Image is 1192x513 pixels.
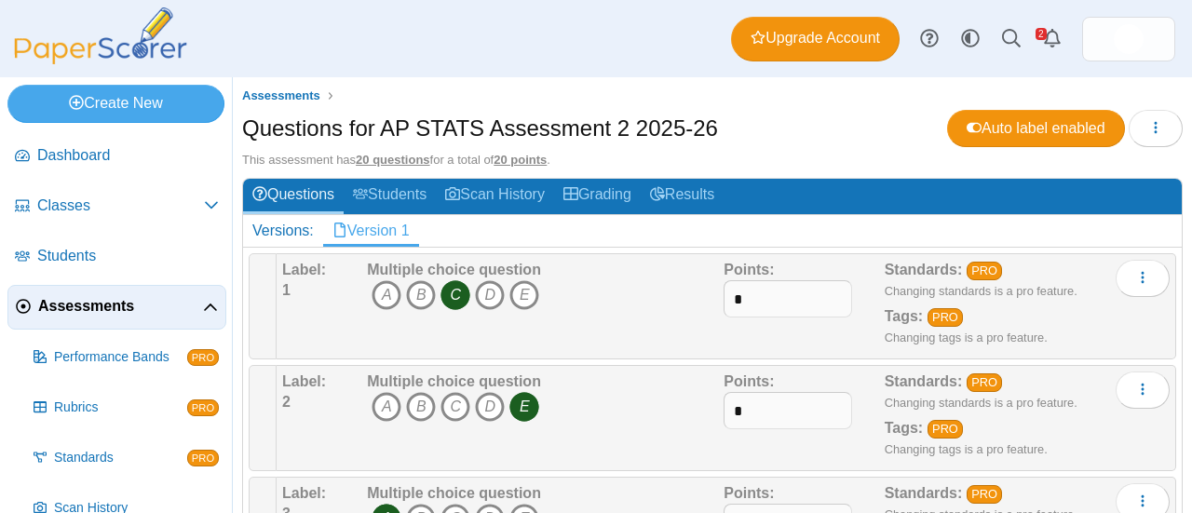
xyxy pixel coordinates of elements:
a: Classes [7,184,226,229]
b: Multiple choice question [367,373,541,389]
i: C [440,392,470,422]
small: Changing tags is a pro feature. [885,331,1048,344]
a: PRO [928,308,964,327]
b: 2 [282,394,291,410]
a: PRO [967,262,1003,280]
span: Rubrics [54,398,187,417]
i: B [406,280,436,310]
span: Performance Bands [54,348,187,367]
a: Rubrics PRO [26,385,226,430]
a: Standards PRO [26,436,226,480]
i: B [406,392,436,422]
h1: Questions for AP STATS Assessment 2 2025-26 [242,113,718,144]
span: Assessments [38,296,203,317]
div: Versions: [243,215,323,247]
a: Version 1 [323,215,419,247]
a: Grading [554,179,641,213]
div: This assessment has for a total of . [242,152,1183,169]
a: Performance Bands PRO [26,335,226,380]
u: 20 questions [356,153,429,167]
b: Label: [282,373,326,389]
span: PRO [187,349,219,366]
a: ps.CTXzMJfDX4fRjQyy [1082,17,1175,61]
small: Changing standards is a pro feature. [885,396,1077,410]
b: Label: [282,485,326,501]
img: PaperScorer [7,7,194,64]
a: Results [641,179,724,213]
span: Standards [54,449,187,467]
a: Alerts [1032,19,1073,60]
button: More options [1116,260,1170,297]
a: Questions [243,179,344,213]
span: PRO [187,450,219,466]
i: E [509,392,539,422]
a: PRO [967,485,1003,504]
span: Piero Gualcherani [1114,24,1144,54]
b: Label: [282,262,326,277]
a: PRO [928,420,964,439]
b: Points: [724,485,774,501]
span: Students [37,246,219,266]
a: Assessments [237,85,325,108]
a: Assessments [7,285,226,330]
span: Assessments [242,88,320,102]
span: PRO [187,399,219,416]
small: Changing tags is a pro feature. [885,442,1048,456]
span: Upgrade Account [751,28,880,48]
u: 20 points [494,153,547,167]
b: Points: [724,373,774,389]
span: Auto label enabled [967,120,1105,136]
button: More options [1116,371,1170,409]
b: Multiple choice question [367,262,541,277]
img: ps.CTXzMJfDX4fRjQyy [1114,24,1144,54]
small: Changing standards is a pro feature. [885,284,1077,298]
b: Tags: [885,308,923,324]
a: Scan History [436,179,554,213]
a: PRO [967,373,1003,392]
span: Classes [37,196,204,216]
i: A [372,280,401,310]
b: Standards: [885,485,963,501]
i: E [509,280,539,310]
a: Create New [7,85,224,122]
span: Dashboard [37,145,219,166]
b: Points: [724,262,774,277]
a: PaperScorer [7,51,194,67]
a: Students [7,235,226,279]
i: D [475,392,505,422]
a: Upgrade Account [731,17,900,61]
b: Standards: [885,373,963,389]
i: D [475,280,505,310]
i: C [440,280,470,310]
b: Tags: [885,420,923,436]
i: A [372,392,401,422]
b: 1 [282,282,291,298]
a: Dashboard [7,134,226,179]
b: Multiple choice question [367,485,541,501]
b: Standards: [885,262,963,277]
a: Auto label enabled [947,110,1125,147]
a: Students [344,179,436,213]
